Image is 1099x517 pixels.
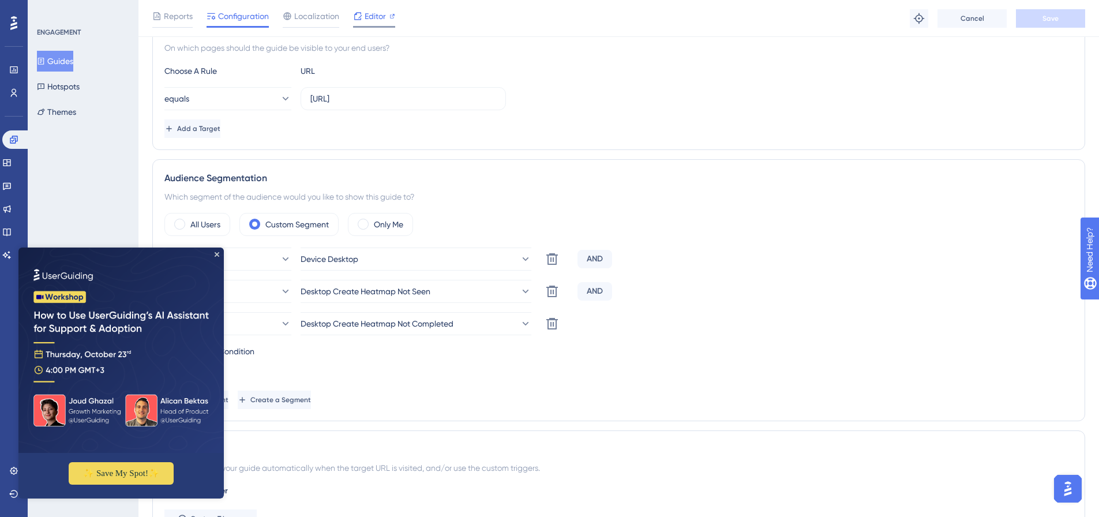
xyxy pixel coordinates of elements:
span: Need Help? [27,3,72,17]
div: AND [577,282,612,301]
button: Save [1016,9,1085,28]
div: URL [301,64,427,78]
button: Desktop Create Heatmap Not Completed [301,312,531,335]
button: Desktop Create Heatmap Not Seen [301,280,531,303]
iframe: UserGuiding AI Assistant Launcher [1051,471,1085,506]
label: Only Me [374,218,403,231]
button: Device Desktop [301,248,531,271]
span: equals [164,92,189,106]
div: On which pages should the guide be visible to your end users? [164,41,1073,55]
div: ENGAGEMENT [37,28,81,37]
div: Segmentation Condition [164,344,1073,358]
button: Add a Target [164,119,220,138]
span: Save [1042,14,1059,23]
button: ✨ Save My Spot!✨ [50,215,155,237]
label: Custom Segment [265,218,329,231]
button: matches [164,312,291,335]
label: All Users [190,218,220,231]
button: Cancel [937,9,1007,28]
span: Reports [164,9,193,23]
div: You can trigger your guide automatically when the target URL is visited, and/or use the custom tr... [164,461,1073,475]
span: Configuration [218,9,269,23]
div: Choose A Rule [164,64,291,78]
span: Localization [294,9,339,23]
div: Close Preview [196,5,201,9]
input: yourwebsite.com/path [310,92,496,105]
span: Editor [365,9,386,23]
div: Audience Segmentation [164,171,1073,185]
span: Cancel [961,14,984,23]
span: Device Desktop [301,252,358,266]
button: Hotspots [37,76,80,97]
button: Themes [37,102,76,122]
button: Guides [37,51,73,72]
button: Create a Segment [238,391,311,409]
span: Create a Segment [250,395,311,404]
button: matches [164,248,291,271]
button: matches [164,280,291,303]
div: Trigger [164,443,1073,456]
button: equals [164,87,291,110]
div: AND [577,250,612,268]
span: Add a Target [177,124,220,133]
span: Desktop Create Heatmap Not Completed [301,317,453,331]
div: Which segment of the audience would you like to show this guide to? [164,190,1073,204]
span: Desktop Create Heatmap Not Seen [301,284,430,298]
